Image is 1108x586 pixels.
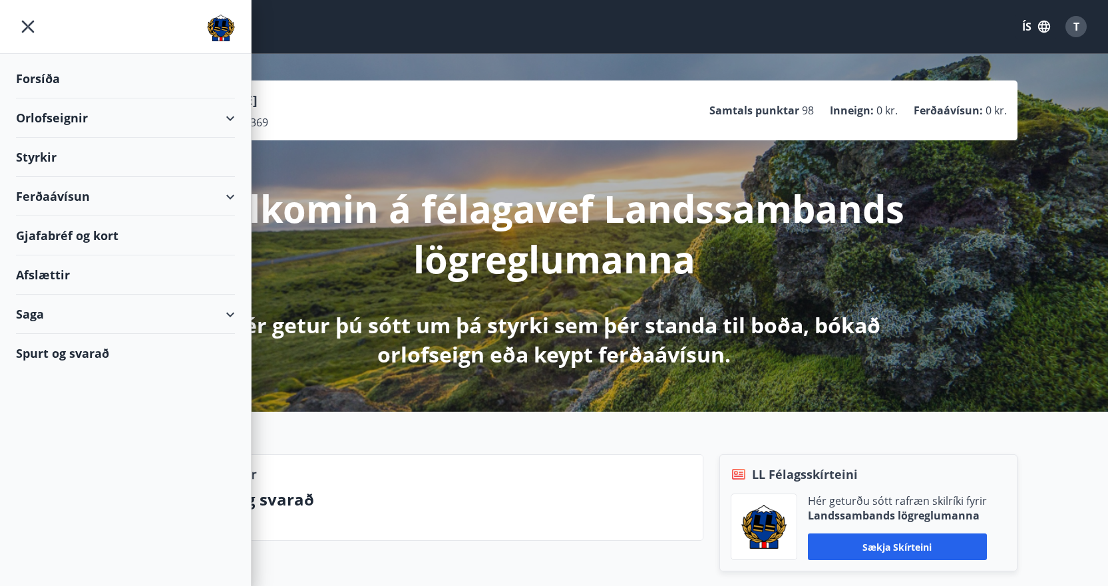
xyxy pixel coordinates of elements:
[741,505,787,549] img: 1cqKbADZNYZ4wXUG0EC2JmCwhQh0Y6EN22Kw4FTY.png
[16,255,235,295] div: Afslættir
[1060,11,1092,43] button: T
[808,508,987,523] p: Landssambands lögreglumanna
[986,103,1007,118] span: 0 kr.
[16,138,235,177] div: Styrkir
[189,488,692,511] p: Spurt og svarað
[207,15,235,41] img: union_logo
[709,103,799,118] p: Samtals punktar
[876,103,898,118] span: 0 kr.
[203,183,906,284] p: Velkomin á félagavef Landssambands lögreglumanna
[16,216,235,255] div: Gjafabréf og kort
[802,103,814,118] span: 98
[16,334,235,372] div: Spurt og svarað
[1073,19,1079,34] span: T
[16,59,235,98] div: Forsíða
[808,494,987,508] p: Hér geturðu sótt rafræn skilríki fyrir
[189,466,256,483] p: Upplýsingar
[808,533,987,560] button: Sækja skírteini
[914,103,983,118] p: Ferðaávísun :
[16,98,235,138] div: Orlofseignir
[1015,15,1057,39] button: ÍS
[16,295,235,334] div: Saga
[203,311,906,369] p: Hér getur þú sótt um þá styrki sem þér standa til boða, bókað orlofseign eða keypt ferðaávísun.
[830,103,874,118] p: Inneign :
[752,466,858,483] span: LL Félagsskírteini
[16,177,235,216] div: Ferðaávísun
[16,15,40,39] button: menu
